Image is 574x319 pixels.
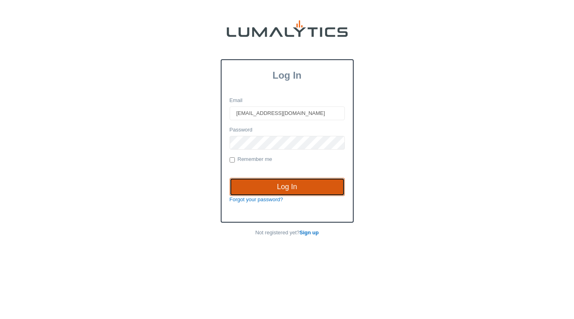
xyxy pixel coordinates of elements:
a: Forgot your password? [230,196,283,202]
h3: Log In [222,70,353,81]
img: lumalytics-black-e9b537c871f77d9ce8d3a6940f85695cd68c596e3f819dc492052d1098752254.png [227,20,348,37]
input: Email [230,106,345,120]
p: Not registered yet? [221,229,354,237]
a: Sign up [300,229,319,236]
input: Log In [230,178,345,196]
label: Password [230,126,253,134]
label: Email [230,97,243,104]
label: Remember me [230,156,272,164]
input: Remember me [230,157,235,163]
